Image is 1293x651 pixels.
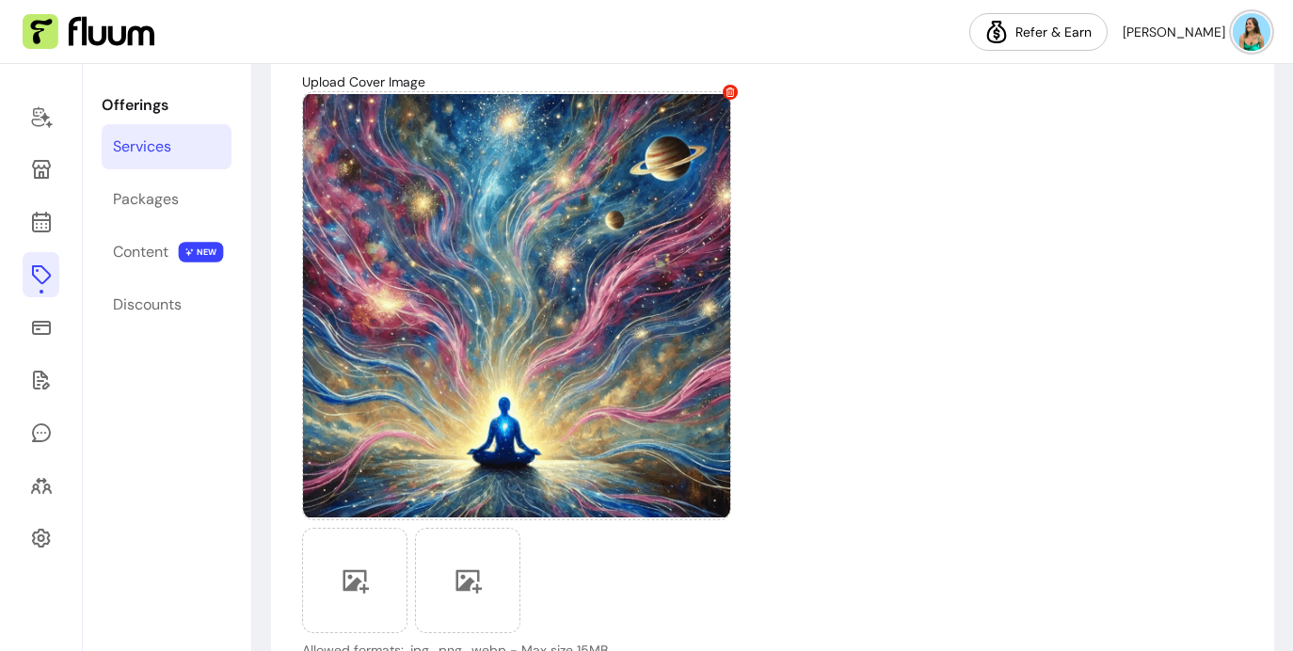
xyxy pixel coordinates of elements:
[23,14,154,50] img: Fluum Logo
[102,230,231,275] a: Content NEW
[23,357,59,403] a: Forms
[102,94,231,117] p: Offerings
[113,135,171,158] div: Services
[113,188,179,211] div: Packages
[23,410,59,455] a: My Messages
[23,199,59,245] a: Calendar
[23,463,59,508] a: Clients
[1123,23,1225,41] span: [PERSON_NAME]
[1233,13,1270,51] img: avatar
[179,242,224,262] span: NEW
[23,94,59,139] a: Home
[23,305,59,350] a: Sales
[302,91,731,520] div: Provider image 1
[23,252,59,297] a: Offerings
[969,13,1108,51] a: Refer & Earn
[102,282,231,327] a: Discounts
[302,72,1243,91] p: Upload Cover Image
[113,294,182,316] div: Discounts
[303,92,730,519] img: https://d3pz9znudhj10h.cloudfront.net/698f435a-3e3a-49e3-bf14-f28da9b81678
[23,516,59,561] a: Settings
[23,147,59,192] a: Storefront
[102,124,231,169] a: Services
[1123,13,1270,51] button: avatar[PERSON_NAME]
[113,241,168,263] div: Content
[102,177,231,222] a: Packages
